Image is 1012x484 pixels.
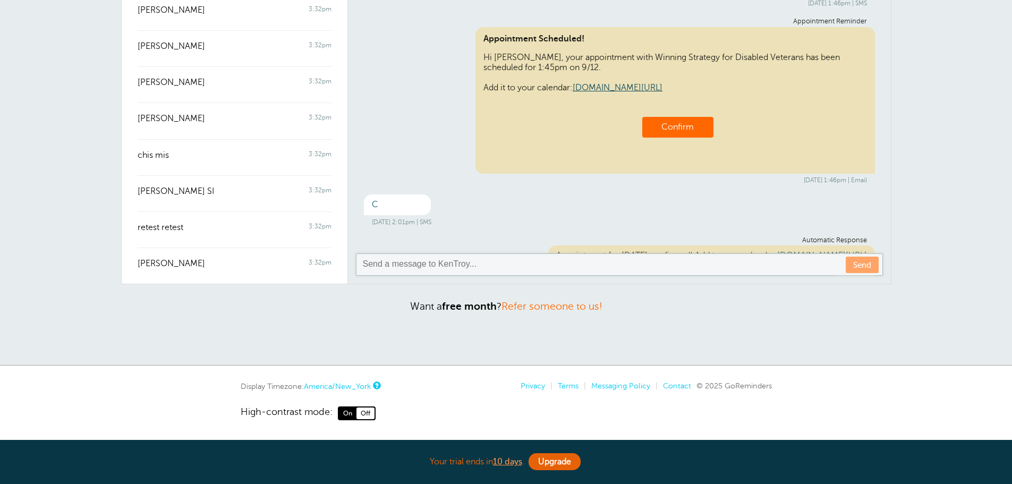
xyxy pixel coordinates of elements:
[122,30,347,66] a: [PERSON_NAME] 3:32pm
[661,122,694,132] a: Confirm
[650,381,658,390] li: |
[483,34,867,44] span: Appointment Scheduled!
[493,457,522,466] a: 10 days
[372,218,867,226] div: [DATE] 2:01pm | SMS
[846,257,879,273] a: Send
[475,27,875,174] div: Hi [PERSON_NAME], your appointment with Winning Strategy for Disabled Veterans has been scheduled...
[309,5,331,15] span: 3:32pm
[309,186,331,197] span: 3:32pm
[138,41,205,52] span: [PERSON_NAME]
[241,406,772,420] a: High-contrast mode: On Off
[364,194,431,215] div: C
[372,236,867,244] div: Automatic Response
[122,175,347,211] a: [PERSON_NAME] SI 3:32pm
[501,301,602,312] a: Refer someone to us!
[548,245,875,266] div: Appointment for [DATE] confirmed! Add to your calendar:
[122,211,347,248] a: retest retest 3:32pm
[442,301,497,312] strong: free month
[309,259,331,269] span: 3:32pm
[138,150,169,160] span: chis mis
[138,78,205,88] span: [PERSON_NAME]
[309,223,331,233] span: 3:32pm
[122,248,347,284] a: [PERSON_NAME] 3:32pm
[591,381,650,390] a: Messaging Policy
[122,139,347,175] a: chis mis 3:32pm
[372,18,867,26] div: Appointment Reminder
[579,381,586,390] li: |
[122,66,347,103] a: [PERSON_NAME] 3:32pm
[309,114,331,124] span: 3:32pm
[121,300,891,312] p: Want a ?
[545,381,552,390] li: |
[573,83,662,92] a: [DOMAIN_NAME][URL]
[241,406,333,420] span: High-contrast mode:
[241,451,772,473] div: Your trial ends in .
[309,41,331,52] span: 3:32pm
[138,114,205,124] span: [PERSON_NAME]
[372,176,867,184] div: [DATE] 1:46pm | Email
[663,381,691,390] a: Contact
[521,381,545,390] a: Privacy
[558,381,579,390] a: Terms
[696,381,772,390] span: © 2025 GoReminders
[356,407,375,419] span: Off
[777,251,867,260] a: [DOMAIN_NAME][URL]
[373,382,379,389] a: This is the timezone being used to display dates and times to you on this device. Click the timez...
[241,381,379,391] div: Display Timezone:
[138,5,205,15] span: [PERSON_NAME]
[529,453,581,470] a: Upgrade
[138,186,214,197] span: [PERSON_NAME] SI
[339,407,356,419] span: On
[138,259,205,269] span: [PERSON_NAME]
[122,103,347,139] a: [PERSON_NAME] 3:32pm
[304,382,371,390] a: America/New_York
[309,78,331,88] span: 3:32pm
[138,223,183,233] span: retest retest
[309,150,331,160] span: 3:32pm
